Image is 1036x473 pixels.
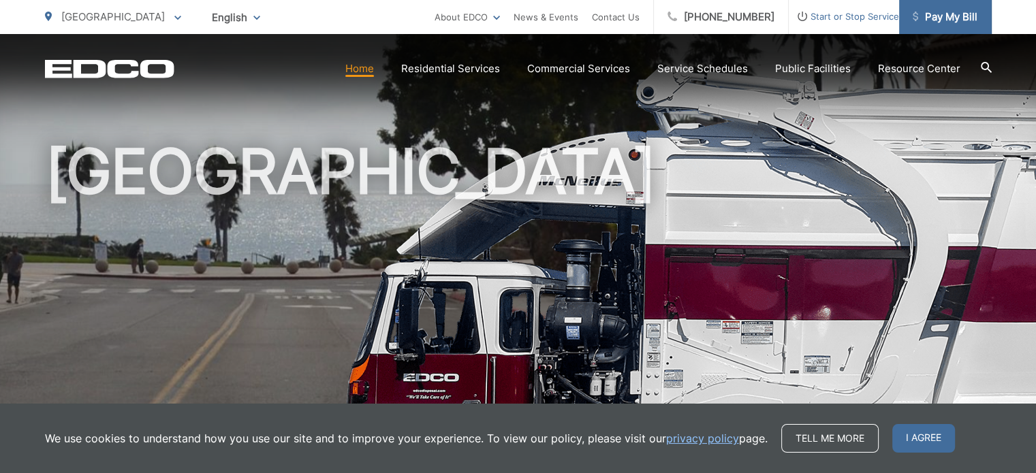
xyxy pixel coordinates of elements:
a: Public Facilities [775,61,851,77]
a: Commercial Services [527,61,630,77]
a: Home [345,61,374,77]
span: Pay My Bill [913,9,977,25]
a: EDCD logo. Return to the homepage. [45,59,174,78]
a: Residential Services [401,61,500,77]
a: Service Schedules [657,61,748,77]
span: English [202,5,270,29]
a: privacy policy [666,430,739,446]
a: Contact Us [592,9,640,25]
a: News & Events [514,9,578,25]
a: Resource Center [878,61,960,77]
span: I agree [892,424,955,453]
a: Tell me more [781,424,879,453]
p: We use cookies to understand how you use our site and to improve your experience. To view our pol... [45,430,768,446]
span: [GEOGRAPHIC_DATA] [61,10,165,23]
a: About EDCO [435,9,500,25]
